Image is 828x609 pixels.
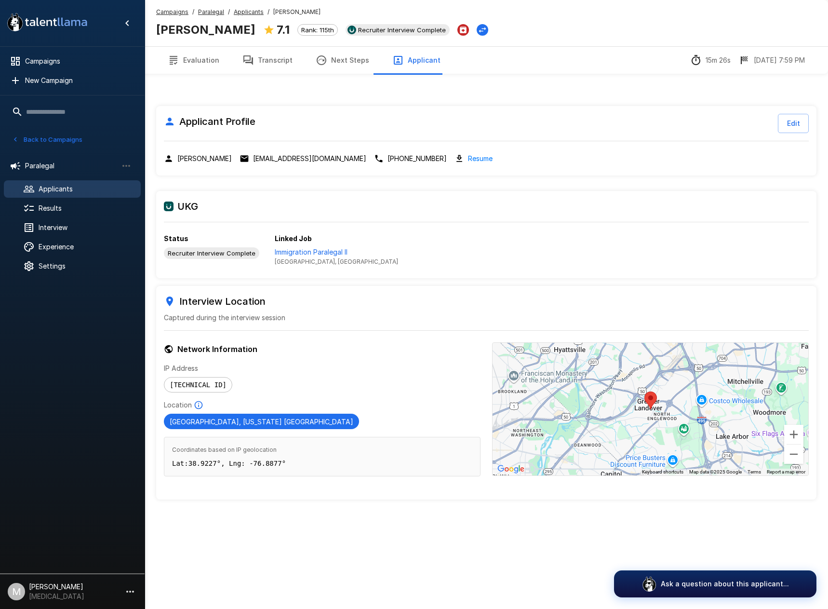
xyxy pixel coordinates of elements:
a: Resume [468,153,493,164]
p: [EMAIL_ADDRESS][DOMAIN_NAME] [253,154,366,163]
div: The time between starting and completing the interview [690,54,731,66]
button: Keyboard shortcuts [642,469,683,475]
button: Evaluation [156,47,231,74]
img: ukg_logo.jpeg [347,26,356,34]
button: Archive Applicant [457,24,469,36]
button: Edit [778,114,809,133]
p: Captured during the interview session [164,313,809,323]
svg: Based on IP Address and not guaranteed to be accurate [194,400,203,410]
span: [GEOGRAPHIC_DATA], [GEOGRAPHIC_DATA] [275,257,398,267]
div: Click to copy [374,154,447,163]
p: Location [164,400,192,410]
div: View profile in UKG [346,24,450,36]
button: Change Stage [477,24,488,36]
h6: Network Information [164,342,481,356]
h6: UKG [164,199,809,214]
button: Zoom in [784,425,803,444]
span: Rank: 115th [298,26,337,34]
span: Recruiter Interview Complete [164,249,259,257]
button: Transcript [231,47,304,74]
span: Coordinates based on IP geolocation [172,445,472,455]
div: The date and time when the interview was completed [738,54,805,66]
div: Download resume [454,153,493,164]
div: Click to copy [164,154,232,163]
button: Zoom out [784,445,803,464]
span: Recruiter Interview Complete [354,26,450,34]
p: Lat: 38.9227 °, Lng: -76.8877 ° [172,459,472,468]
a: View job in UKG [275,247,398,267]
h6: Interview Location [164,294,809,309]
span: Map data ©2025 Google [689,469,742,474]
b: Status [164,234,188,243]
span: [GEOGRAPHIC_DATA], [US_STATE] [GEOGRAPHIC_DATA] [164,418,359,426]
b: Linked Job [275,234,312,243]
p: [PERSON_NAME] [177,154,232,163]
p: IP Address [164,364,481,373]
p: Immigration Paralegal II [275,247,398,257]
p: 15m 26s [706,55,731,65]
button: Next Steps [304,47,381,74]
b: [PERSON_NAME] [156,23,255,37]
a: Report a map error [767,469,805,474]
p: [PHONE_NUMBER] [387,154,447,163]
img: Google [495,463,527,475]
a: Terms (opens in new tab) [748,469,761,474]
button: Applicant [381,47,452,74]
div: Click to copy [240,154,366,163]
div: View profile in UKG [164,247,259,259]
span: [TECHNICAL_ID] [164,381,232,389]
img: ukg_logo.jpeg [164,202,174,211]
h6: Applicant Profile [164,114,255,129]
p: [DATE] 7:59 PM [754,55,805,65]
a: Open this area in Google Maps (opens a new window) [495,463,527,475]
b: 7.1 [277,23,290,37]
